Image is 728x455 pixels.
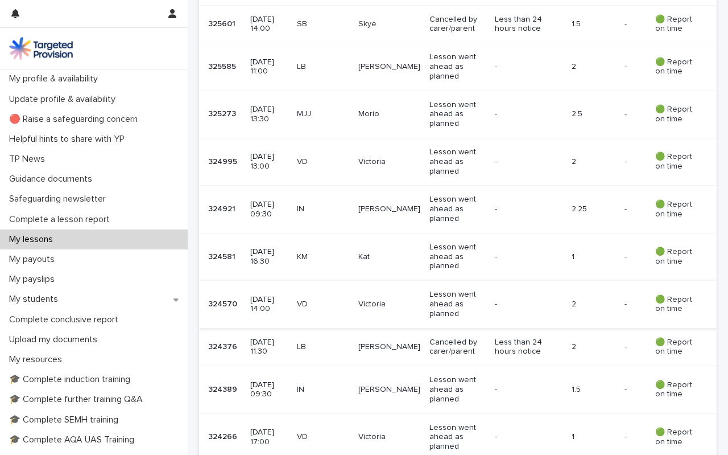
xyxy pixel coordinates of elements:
p: VD [297,432,350,442]
img: M5nRWzHhSzIhMunXDL62 [9,37,73,60]
p: 🟢 Report on time [655,200,698,219]
p: 🟢 Report on time [655,105,698,124]
p: 325585 [208,60,238,72]
p: Less than 24 hours notice [495,15,558,34]
tr: 325273325273 [DATE] 13:30MJJMorioLesson went ahead as planned-2.5-- 🟢 Report on time [199,91,717,138]
tr: 324995324995 [DATE] 13:00VDVictoriaLesson went ahead as planned-2-- 🟢 Report on time [199,138,717,186]
tr: 324921324921 [DATE] 09:30IN[PERSON_NAME]Lesson went ahead as planned-2.25-- 🟢 Report on time [199,186,717,233]
p: 324921 [208,202,238,214]
p: Guidance documents [5,174,101,185]
p: Victoria [358,157,420,167]
p: Cancelled by carer/parent [429,338,486,357]
p: Lesson went ahead as planned [429,100,486,129]
p: [DATE] 13:00 [250,152,287,171]
p: - [624,17,629,29]
p: 1 [572,252,615,262]
p: My students [5,294,67,305]
p: 🟢 Report on time [655,58,698,77]
p: 2 [572,157,615,167]
p: MJJ [297,109,350,119]
p: Helpful hints to share with YP [5,134,134,145]
p: Victoria [358,300,420,309]
p: Victoria [358,432,420,442]
p: [DATE] 14:00 [250,15,287,34]
p: [PERSON_NAME] [358,62,420,72]
p: Complete a lesson report [5,214,119,225]
p: Lesson went ahead as planned [429,195,486,223]
tr: 325585325585 [DATE] 11:00LB[PERSON_NAME]Lesson went ahead as planned-2-- 🟢 Report on time [199,43,717,91]
p: SB [297,19,350,29]
p: - [495,204,558,214]
p: Cancelled by carer/parent [429,15,486,34]
p: 🎓 Complete AQA UAS Training [5,434,143,445]
p: 1.5 [572,19,615,29]
p: 324995 [208,155,239,167]
p: Kat [358,252,420,262]
p: [DATE] 11:00 [250,58,287,77]
p: 🎓 Complete induction training [5,374,139,385]
p: 🟢 Report on time [655,380,698,400]
p: 324581 [208,250,238,262]
p: - [495,385,558,395]
p: 2 [572,342,615,352]
p: Lesson went ahead as planned [429,290,486,318]
tr: 324570324570 [DATE] 14:00VDVictoriaLesson went ahead as planned-2-- 🟢 Report on time [199,281,717,328]
p: Safeguarding newsletter [5,194,115,204]
p: [DATE] 11:30 [250,338,287,357]
p: [DATE] 13:30 [250,105,287,124]
p: - [624,60,629,72]
tr: 325601325601 [DATE] 14:00SBSkyeCancelled by carer/parentLess than 24 hours notice1.5-- 🟢 Report o... [199,5,717,43]
p: 324389 [208,383,239,395]
p: 🟢 Report on time [655,428,698,447]
p: - [624,430,629,442]
p: - [624,202,629,214]
p: 1.5 [572,385,615,395]
p: 🔴 Raise a safeguarding concern [5,114,147,125]
p: - [495,109,558,119]
p: 324570 [208,297,239,309]
p: 🎓 Complete SEMH training [5,415,127,425]
p: [DATE] 14:00 [250,295,287,314]
p: 1 [572,432,615,442]
p: [DATE] 09:30 [250,200,287,219]
p: - [624,250,629,262]
p: Morio [358,109,420,119]
p: [DATE] 17:00 [250,428,287,447]
p: Lesson went ahead as planned [429,423,486,452]
p: 325601 [208,17,238,29]
p: VD [297,300,350,309]
p: My resources [5,354,71,365]
p: - [624,155,629,167]
p: Complete conclusive report [5,314,127,325]
tr: 324389324389 [DATE] 09:30IN[PERSON_NAME]Lesson went ahead as planned-1.5-- 🟢 Report on time [199,366,717,413]
p: - [495,157,558,167]
p: 🟢 Report on time [655,15,698,34]
p: 2.5 [572,109,615,119]
p: - [495,432,558,442]
p: LB [297,342,350,352]
p: IN [297,204,350,214]
p: My lessons [5,234,62,245]
p: 🟢 Report on time [655,152,698,171]
p: [PERSON_NAME] [358,342,420,352]
p: - [495,62,558,72]
p: IN [297,385,350,395]
p: Lesson went ahead as planned [429,375,486,404]
p: Less than 24 hours notice [495,338,558,357]
p: 🟢 Report on time [655,295,698,314]
p: 2 [572,300,615,309]
p: Update profile & availability [5,94,125,105]
p: [PERSON_NAME] [358,385,420,395]
p: LB [297,62,350,72]
p: 🎓 Complete further training Q&A [5,394,152,405]
tr: 324581324581 [DATE] 16:30KMKatLesson went ahead as planned-1-- 🟢 Report on time [199,233,717,280]
p: - [495,252,558,262]
p: 2.25 [572,204,615,214]
p: - [624,107,629,119]
p: My payslips [5,274,64,285]
p: [PERSON_NAME] [358,204,420,214]
p: Lesson went ahead as planned [429,243,486,271]
p: TP News [5,154,54,165]
p: Lesson went ahead as planned [429,52,486,81]
p: VD [297,157,350,167]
